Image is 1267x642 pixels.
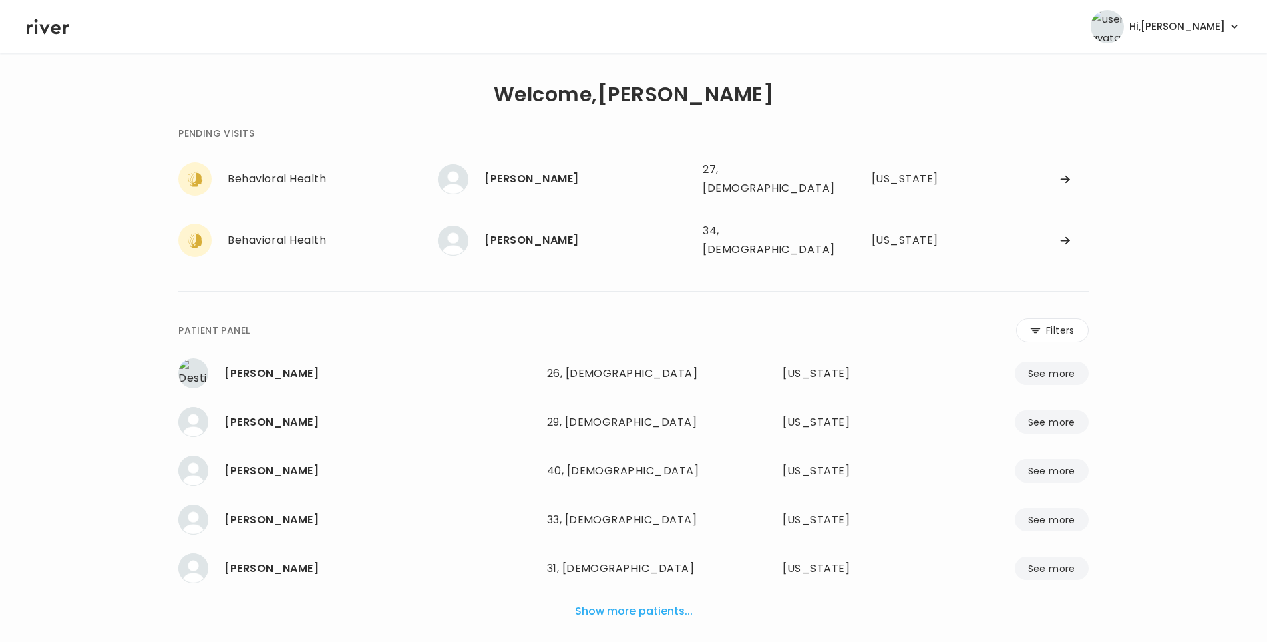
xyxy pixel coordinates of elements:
img: William Whitson [178,553,208,583]
div: BARBARA TONER [484,170,692,188]
div: Behavioral Health [228,231,438,250]
div: PATIENT PANEL [178,322,250,338]
div: 27, [DEMOGRAPHIC_DATA] [703,160,824,198]
div: Tennessee [783,559,904,578]
div: 26, [DEMOGRAPHIC_DATA] [547,364,721,383]
img: user avatar [1091,10,1124,43]
div: Florida [783,364,904,383]
div: Georgia [872,231,956,250]
div: 29, [DEMOGRAPHIC_DATA] [547,413,721,432]
img: Gabriella Fitzpatrick [438,226,468,256]
div: Alabama [783,462,904,480]
button: See more [1015,362,1089,385]
button: See more [1015,410,1089,434]
img: BARBARA TONER [438,164,468,194]
div: PENDING VISITS [178,125,254,141]
div: Behavioral Health [228,170,438,188]
img: Danielle Herrera [178,505,208,535]
div: Danielle Herrera [224,511,536,529]
img: Brianna Barrios [178,407,208,437]
div: LAUREN RODRIGUEZ [224,462,536,480]
img: Destiny Ford [178,358,208,388]
div: Gabriella Fitzpatrick [484,231,692,250]
button: See more [1015,557,1089,580]
div: William Whitson [224,559,536,578]
button: Filters [1016,318,1089,342]
div: Brianna Barrios [224,413,536,432]
button: See more [1015,508,1089,531]
div: Alabama [783,511,904,529]
div: Destiny Ford [224,364,536,383]
button: See more [1015,459,1089,483]
div: 34, [DEMOGRAPHIC_DATA] [703,222,824,259]
img: LAUREN RODRIGUEZ [178,456,208,486]
button: Show more patients... [570,597,698,626]
span: Hi, [PERSON_NAME] [1129,17,1225,36]
div: Indiana [872,170,956,188]
div: Texas [783,413,904,432]
div: 33, [DEMOGRAPHIC_DATA] [547,511,721,529]
div: 31, [DEMOGRAPHIC_DATA] [547,559,721,578]
button: user avatarHi,[PERSON_NAME] [1091,10,1240,43]
h1: Welcome, [PERSON_NAME] [494,85,773,104]
div: 40, [DEMOGRAPHIC_DATA] [547,462,721,480]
